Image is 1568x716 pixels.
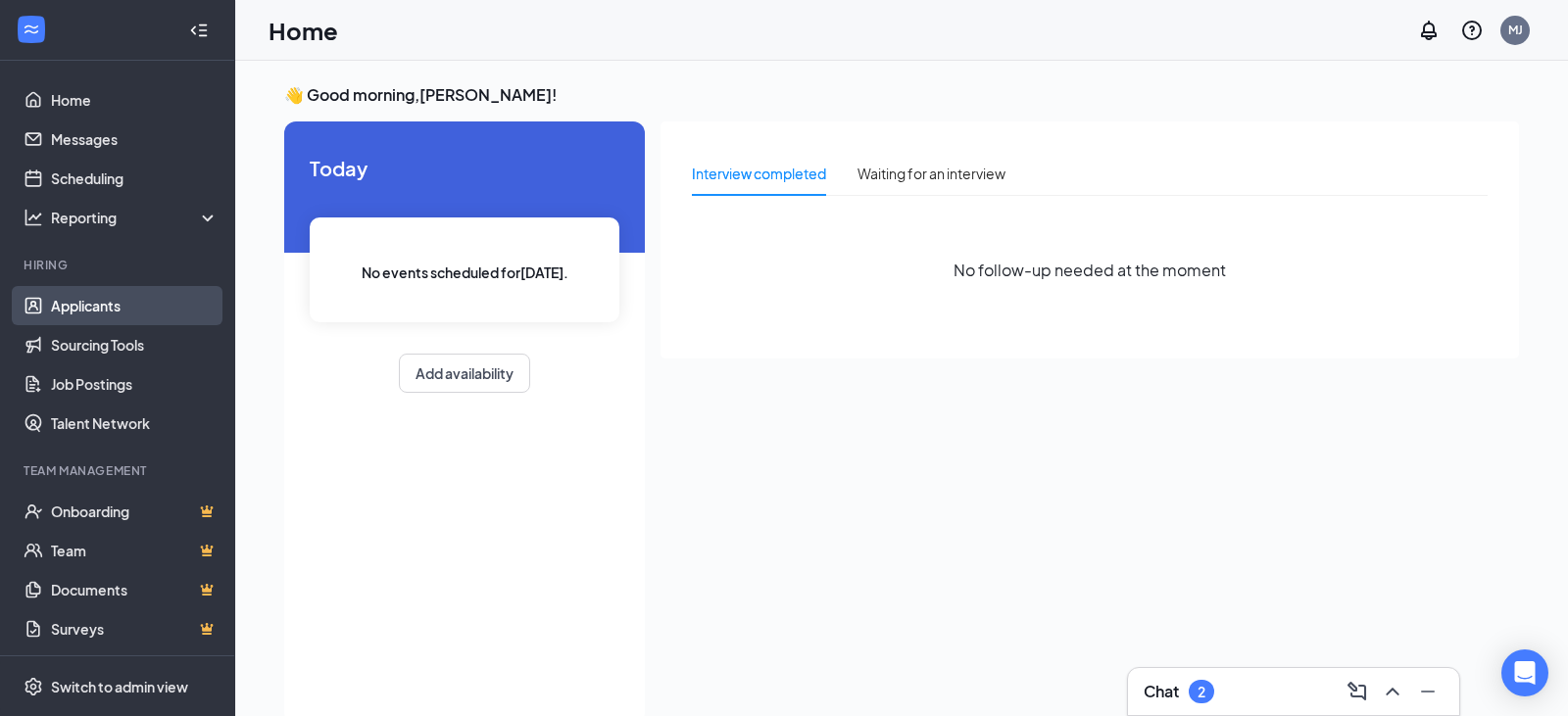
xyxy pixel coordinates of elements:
div: Reporting [51,208,220,227]
div: Team Management [24,462,215,479]
svg: Notifications [1417,19,1441,42]
a: Messages [51,119,219,159]
h1: Home [269,14,338,47]
a: Scheduling [51,159,219,198]
button: Add availability [399,354,530,393]
svg: Collapse [189,21,209,40]
button: Minimize [1412,676,1444,707]
a: TeamCrown [51,531,219,570]
a: Talent Network [51,404,219,443]
svg: QuestionInfo [1460,19,1484,42]
svg: Settings [24,677,43,696]
a: OnboardingCrown [51,492,219,531]
h3: 👋 Good morning, [PERSON_NAME] ! [284,84,1519,106]
a: Home [51,80,219,119]
div: MJ [1508,22,1523,38]
h3: Chat [1144,681,1179,702]
a: Sourcing Tools [51,325,219,364]
div: Hiring [24,257,215,273]
span: No events scheduled for [DATE] . [362,262,568,283]
div: Open Intercom Messenger [1501,649,1548,696]
span: Today [310,153,619,183]
a: Job Postings [51,364,219,404]
svg: ChevronUp [1381,680,1404,703]
span: No follow-up needed at the moment [954,258,1226,282]
div: Interview completed [692,163,826,184]
a: DocumentsCrown [51,570,219,609]
svg: ComposeMessage [1346,680,1369,703]
a: Applicants [51,286,219,325]
svg: Minimize [1416,680,1440,703]
a: SurveysCrown [51,609,219,648]
div: Switch to admin view [51,677,188,696]
button: ComposeMessage [1342,676,1373,707]
button: ChevronUp [1377,676,1408,707]
svg: WorkstreamLogo [22,20,41,39]
div: 2 [1198,684,1205,700]
svg: Analysis [24,208,43,227]
div: Waiting for an interview [857,163,1005,184]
